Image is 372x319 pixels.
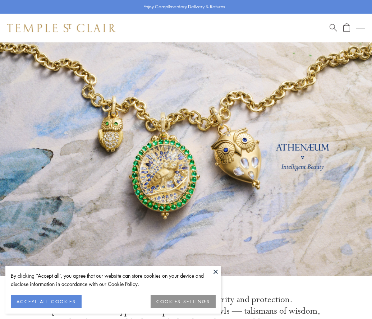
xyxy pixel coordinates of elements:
[7,24,116,32] img: Temple St. Clair
[11,295,82,308] button: ACCEPT ALL COOKIES
[143,3,225,10] p: Enjoy Complimentary Delivery & Returns
[356,24,365,32] button: Open navigation
[330,23,337,32] a: Search
[151,295,216,308] button: COOKIES SETTINGS
[343,23,350,32] a: Open Shopping Bag
[11,272,216,288] div: By clicking “Accept all”, you agree that our website can store cookies on your device and disclos...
